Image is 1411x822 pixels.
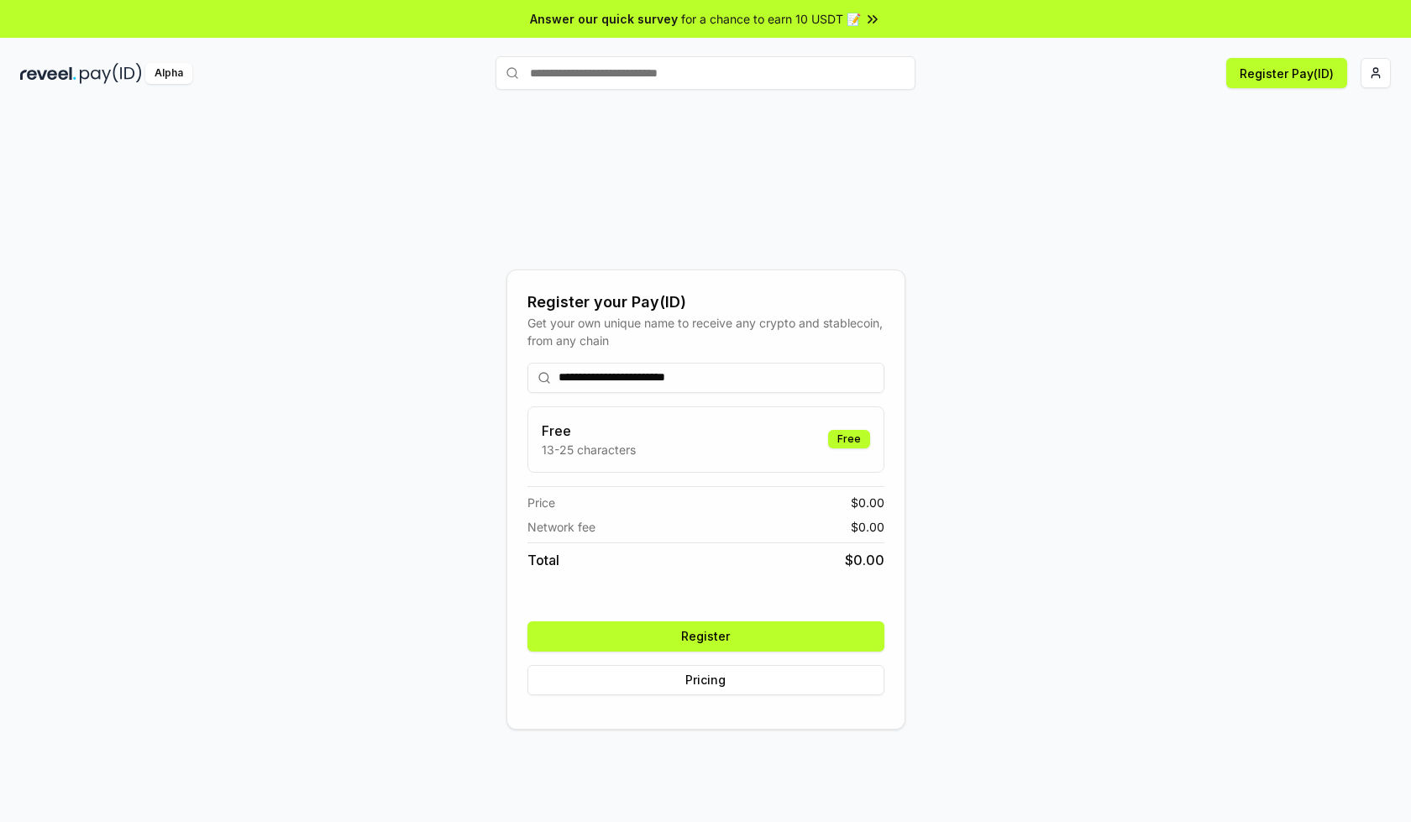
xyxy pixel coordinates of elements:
span: $ 0.00 [851,494,884,511]
button: Register [527,621,884,652]
div: Free [828,430,870,448]
span: Answer our quick survey [530,10,678,28]
span: $ 0.00 [851,518,884,536]
span: Network fee [527,518,595,536]
button: Register Pay(ID) [1226,58,1347,88]
h3: Free [542,421,636,441]
div: Get your own unique name to receive any crypto and stablecoin, from any chain [527,314,884,349]
div: Alpha [145,63,192,84]
img: reveel_dark [20,63,76,84]
button: Pricing [527,665,884,695]
span: Total [527,550,559,570]
span: $ 0.00 [845,550,884,570]
p: 13-25 characters [542,441,636,458]
span: Price [527,494,555,511]
span: for a chance to earn 10 USDT 📝 [681,10,861,28]
div: Register your Pay(ID) [527,291,884,314]
img: pay_id [80,63,142,84]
